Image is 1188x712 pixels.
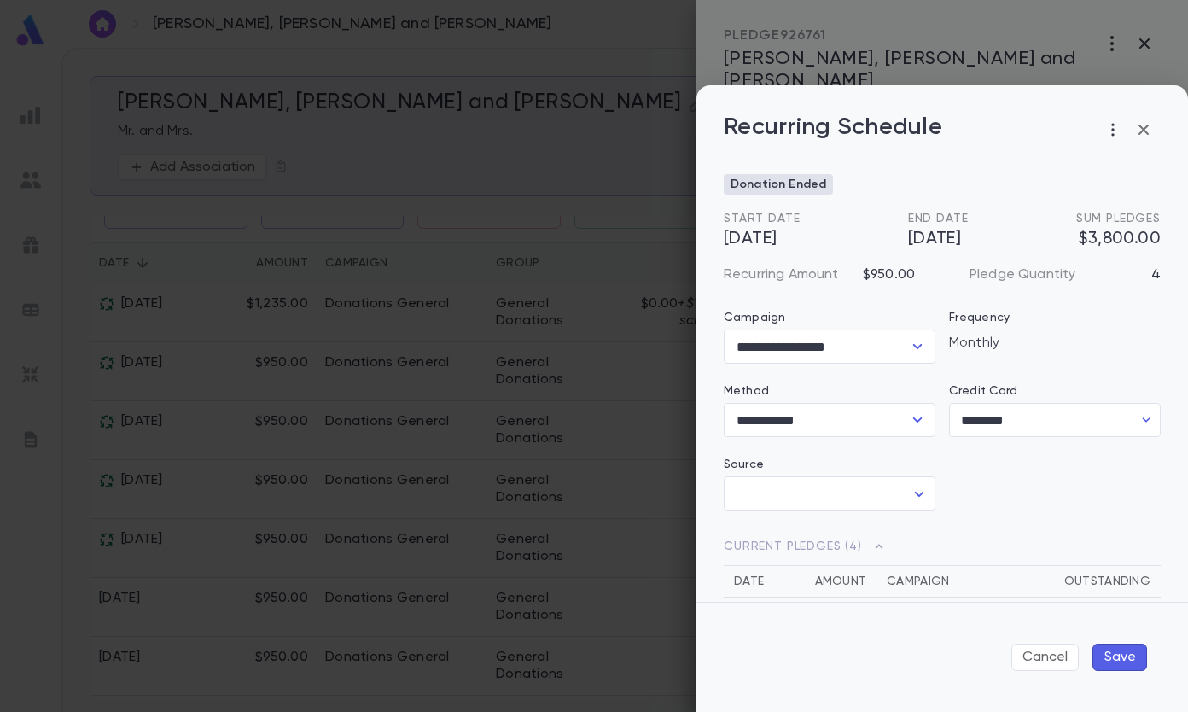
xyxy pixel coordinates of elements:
button: Open [906,335,929,359]
p: 4 [1151,266,1161,283]
p: Monthly [949,335,1161,352]
div: ​ [724,477,935,511]
th: Amount [794,566,876,598]
span: [DATE] [724,229,800,249]
p: $950.00 [863,266,915,283]
td: [DATE] [724,598,794,639]
td: $950.00 [794,598,876,639]
p: Frequency [949,311,1161,324]
label: Credit Card [949,384,1018,398]
th: Outstanding [1040,566,1161,598]
td: $0.00 [1040,598,1161,639]
td: Donations General [876,598,1040,639]
label: Campaign [724,311,785,324]
button: Cancel [1011,644,1079,671]
th: Campaign [876,566,1040,598]
button: Open [906,408,929,432]
p: Pledge Quantity [970,266,1075,283]
label: Method [724,384,769,398]
p: Recurring Schedule [724,113,942,147]
span: Current Pledges ( 4 ) [724,538,1161,565]
label: Source [724,458,764,471]
span: Donation Ended [724,178,833,191]
p: Recurring Amount [724,266,839,283]
span: $3,800.00 [1076,229,1161,249]
button: Save [1092,644,1147,671]
span: [DATE] [908,229,969,249]
span: Sum Pledges [1076,212,1161,225]
th: Date [724,566,794,598]
span: End Date [908,212,969,225]
span: Start Date [724,212,800,225]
